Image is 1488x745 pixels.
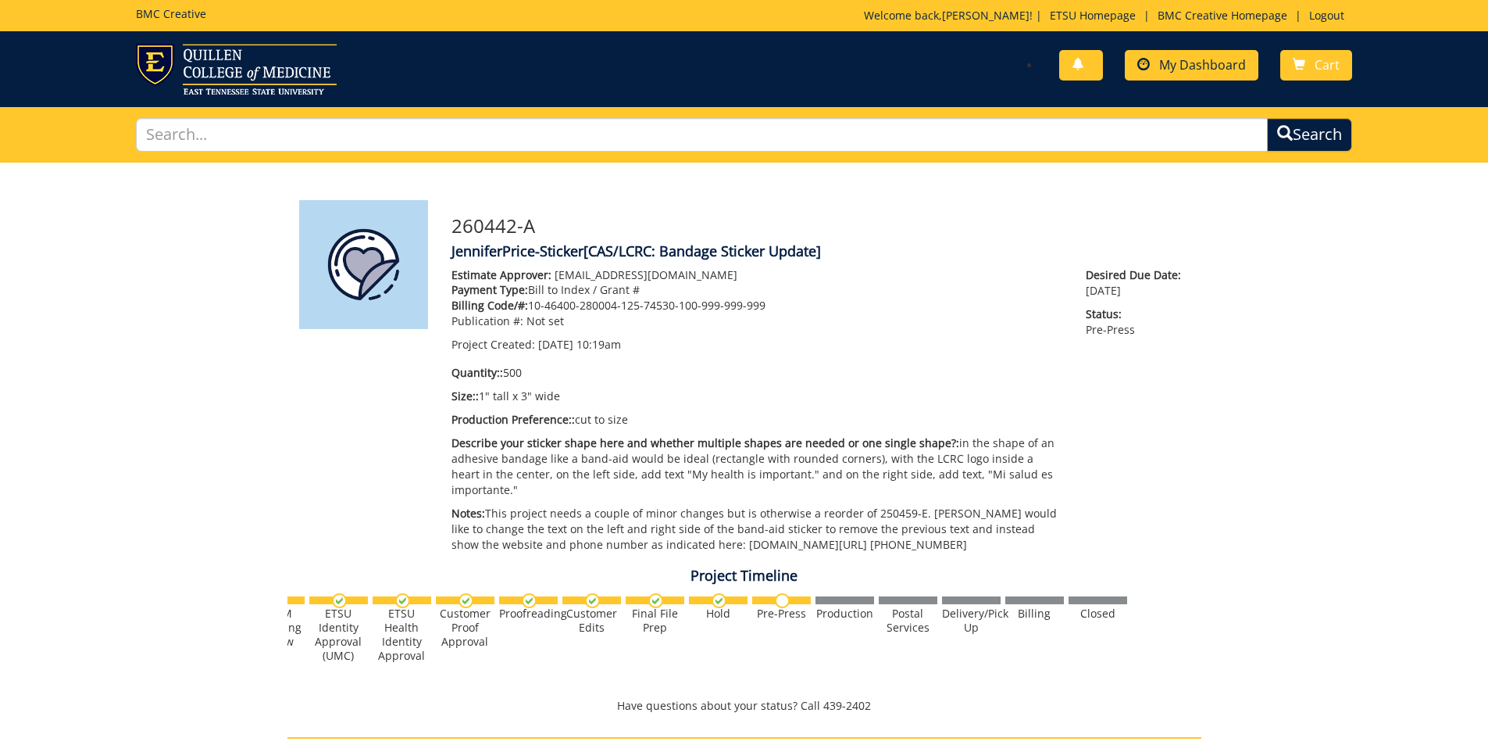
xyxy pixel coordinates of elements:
img: checkmark [712,593,726,608]
span: Payment Type: [451,282,528,297]
h4: JenniferPrice-Sticker [451,244,1190,260]
p: Have questions about your status? Call 439-2402 [287,698,1201,714]
div: Production [815,607,874,621]
span: Estimate Approver: [451,267,551,282]
a: My Dashboard [1125,50,1258,81]
p: 1" tall x 3" wide [451,389,1063,404]
img: checkmark [459,593,473,608]
img: checkmark [522,593,537,608]
span: Not set [526,313,564,328]
span: Production Preference:: [451,412,575,427]
img: no [775,593,790,608]
p: [DATE] [1086,267,1189,299]
img: Product featured image [299,200,428,329]
img: checkmark [395,593,410,608]
a: Logout [1301,8,1352,23]
a: Cart [1280,50,1352,81]
a: [PERSON_NAME] [942,8,1029,23]
div: Final File Prep [626,607,684,635]
div: Closed [1069,607,1127,621]
a: BMC Creative Homepage [1150,8,1295,23]
div: Billing [1005,607,1064,621]
p: Pre-Press [1086,306,1189,338]
span: Cart [1315,56,1340,73]
span: Size:: [451,389,479,403]
a: ETSU Homepage [1042,8,1144,23]
p: 10-46400-280004-125-74530-100-999-999-999 [451,298,1063,313]
span: Project Created: [451,337,535,352]
span: Describe your sticker shape here and whether multiple shapes are needed or one single shape?: [451,435,959,450]
button: Search [1267,118,1352,152]
img: checkmark [648,593,663,608]
h5: BMC Creative [136,8,206,20]
img: ETSU logo [136,44,337,95]
h4: Project Timeline [287,568,1201,584]
span: Status: [1086,306,1189,322]
span: Desired Due Date: [1086,267,1189,283]
div: Delivery/Pick Up [942,607,1001,635]
span: My Dashboard [1159,56,1246,73]
img: checkmark [332,593,347,608]
div: ETSU Health Identity Approval [373,607,431,663]
div: Proofreading [499,607,558,621]
div: Postal Services [879,607,937,635]
div: Pre-Press [752,607,811,621]
input: Search... [136,118,1269,152]
p: Bill to Index / Grant # [451,282,1063,298]
span: [DATE] 10:19am [538,337,621,352]
span: Notes: [451,506,485,521]
h3: 260442-A [451,216,1190,236]
p: 500 [451,365,1063,381]
p: [EMAIL_ADDRESS][DOMAIN_NAME] [451,267,1063,283]
span: Quantity:: [451,365,503,380]
span: Billing Code/#: [451,298,528,313]
div: Customer Proof Approval [436,607,494,649]
div: ETSU Identity Approval (UMC) [309,607,368,663]
p: This project needs a couple of minor changes but is otherwise a reorder of 250459-E. [PERSON_NAME... [451,506,1063,553]
span: [CAS/LCRC: Bandage Sticker Update] [583,242,821,260]
div: Customer Edits [562,607,621,635]
img: checkmark [585,593,600,608]
p: Welcome back, ! | | | [864,8,1352,23]
span: Publication #: [451,313,523,328]
p: in the shape of an adhesive bandage like a band-aid would be ideal (rectangle with rounded corner... [451,435,1063,498]
div: Hold [689,607,748,621]
p: cut to size [451,412,1063,428]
